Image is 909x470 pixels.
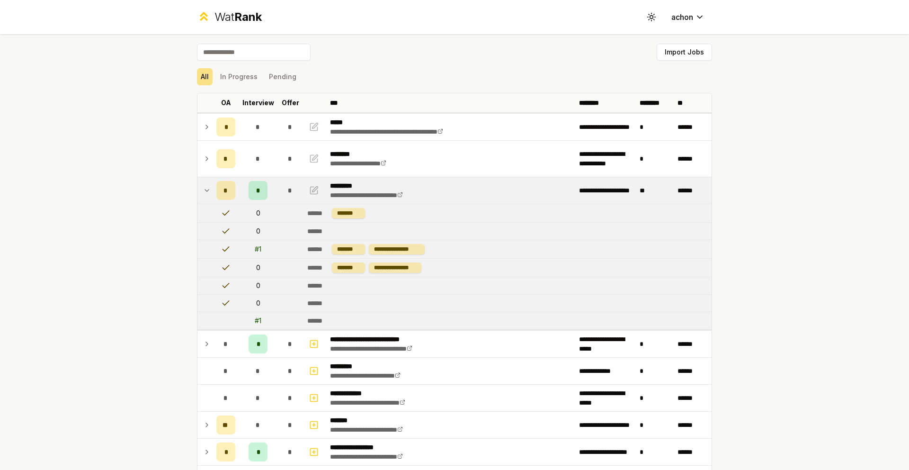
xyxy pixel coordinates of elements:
[664,9,712,26] button: achon
[265,68,300,85] button: Pending
[671,11,693,23] span: achon
[657,44,712,61] button: Import Jobs
[216,68,261,85] button: In Progress
[214,9,262,25] div: Wat
[197,9,262,25] a: WatRank
[255,244,261,254] div: # 1
[239,295,277,312] td: 0
[239,223,277,240] td: 0
[239,277,277,294] td: 0
[242,98,274,108] p: Interview
[221,98,231,108] p: OA
[197,68,213,85] button: All
[234,10,262,24] span: Rank
[255,316,261,325] div: # 1
[239,204,277,222] td: 0
[282,98,299,108] p: Offer
[239,259,277,277] td: 0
